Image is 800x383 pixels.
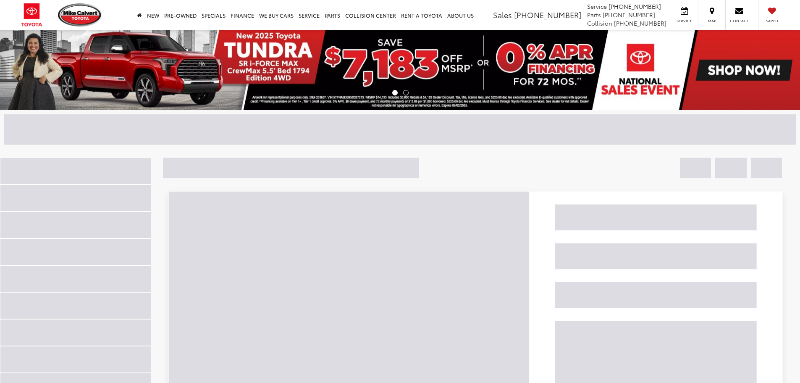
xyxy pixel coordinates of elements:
span: [PHONE_NUMBER] [514,9,581,20]
span: [PHONE_NUMBER] [614,19,666,27]
span: [PHONE_NUMBER] [603,11,655,19]
span: Saved [763,18,781,24]
span: Parts [587,11,601,19]
span: Service [587,2,607,11]
span: Collision [587,19,612,27]
span: Contact [730,18,749,24]
span: Service [675,18,694,24]
img: Mike Calvert Toyota [58,3,102,26]
span: [PHONE_NUMBER] [609,2,661,11]
span: Sales [493,9,512,20]
span: Map [703,18,721,24]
